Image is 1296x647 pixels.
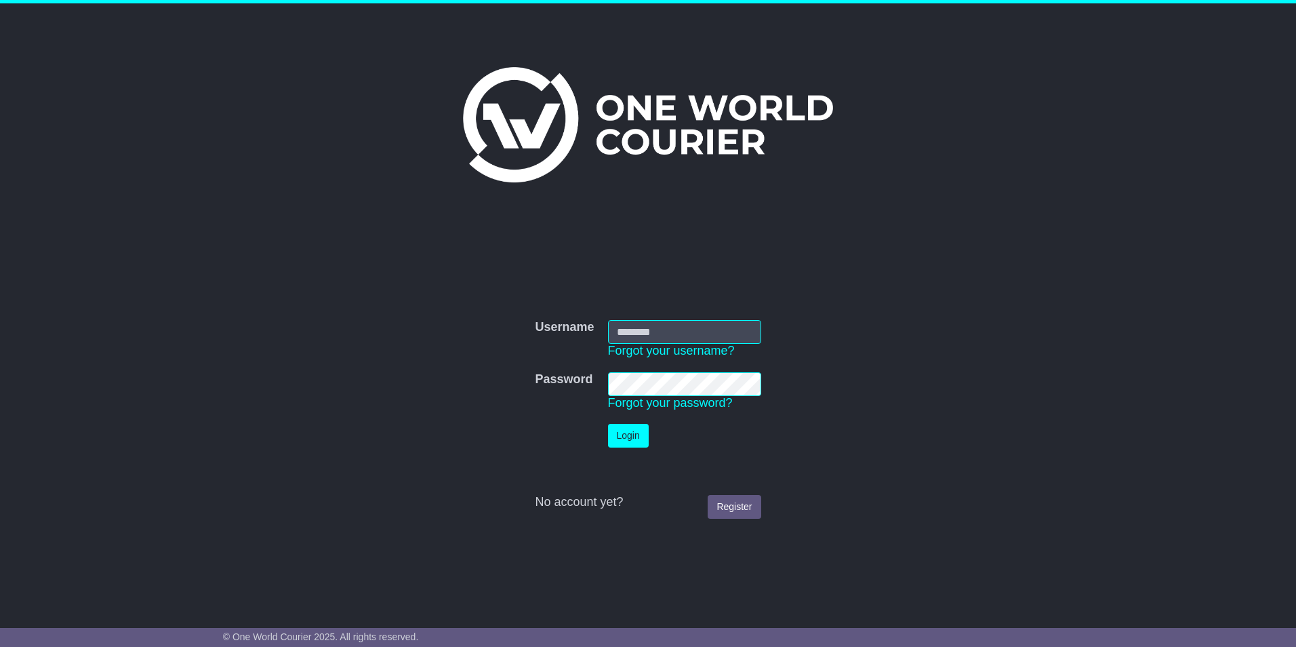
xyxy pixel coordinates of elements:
label: Username [535,320,594,335]
div: No account yet? [535,495,761,510]
a: Forgot your password? [608,396,733,410]
a: Forgot your username? [608,344,735,357]
label: Password [535,372,592,387]
img: One World [463,67,833,182]
button: Login [608,424,649,448]
a: Register [708,495,761,519]
span: © One World Courier 2025. All rights reserved. [223,631,419,642]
